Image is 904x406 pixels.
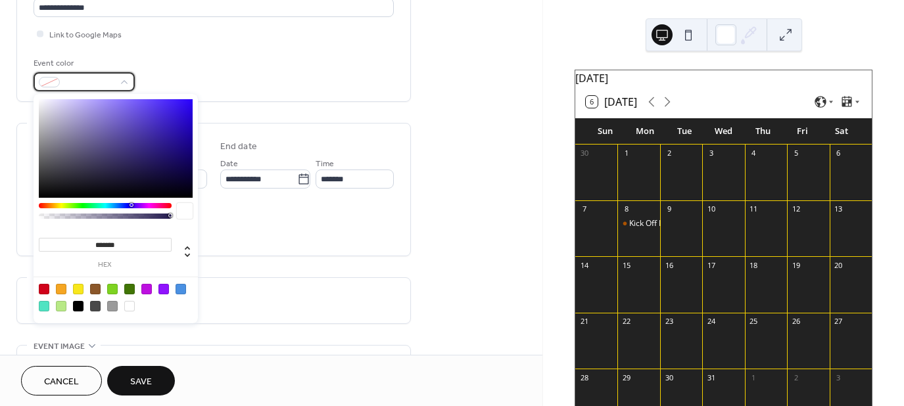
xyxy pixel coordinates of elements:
[664,317,674,327] div: 23
[579,260,589,270] div: 14
[706,260,716,270] div: 17
[56,284,66,294] div: #F5A623
[791,260,801,270] div: 19
[749,260,759,270] div: 18
[743,118,782,145] div: Thu
[39,261,172,269] label: hex
[621,372,631,382] div: 29
[586,118,625,145] div: Sun
[579,372,589,382] div: 28
[706,317,716,327] div: 24
[579,317,589,327] div: 21
[834,260,844,270] div: 20
[706,204,716,214] div: 10
[107,284,118,294] div: #7ED321
[665,118,704,145] div: Tue
[791,317,801,327] div: 26
[39,301,49,311] div: #50E3C2
[107,366,175,395] button: Save
[625,118,665,145] div: Mon
[621,317,631,327] div: 22
[579,148,589,158] div: 30
[749,204,759,214] div: 11
[617,218,659,229] div: Kick Off Event and Parent Game
[621,148,631,158] div: 1
[124,284,135,294] div: #417505
[107,301,118,311] div: #9B9B9B
[581,93,642,111] button: 6[DATE]
[706,372,716,382] div: 31
[39,284,49,294] div: #D0021B
[834,372,844,382] div: 3
[579,204,589,214] div: 7
[621,204,631,214] div: 8
[575,70,872,86] div: [DATE]
[834,204,844,214] div: 13
[73,301,83,311] div: #000000
[90,284,101,294] div: #8B572A
[73,284,83,294] div: #F8E71C
[749,148,759,158] div: 4
[220,140,257,154] div: End date
[704,118,744,145] div: Wed
[834,148,844,158] div: 6
[791,204,801,214] div: 12
[158,284,169,294] div: #9013FE
[220,157,238,171] span: Date
[34,340,85,353] span: Event image
[21,366,102,395] button: Cancel
[834,317,844,327] div: 27
[822,118,861,145] div: Sat
[706,148,716,158] div: 3
[664,372,674,382] div: 30
[124,301,135,311] div: #FFFFFF
[141,284,152,294] div: #BD10E0
[176,284,186,294] div: #4A90E2
[56,301,66,311] div: #B8E986
[749,372,759,382] div: 1
[621,260,631,270] div: 15
[316,157,334,171] span: Time
[782,118,822,145] div: Fri
[49,28,122,42] span: Link to Google Maps
[664,148,674,158] div: 2
[90,301,101,311] div: #4A4A4A
[34,56,132,70] div: Event color
[664,260,674,270] div: 16
[664,204,674,214] div: 9
[44,375,79,389] span: Cancel
[629,218,746,229] div: Kick Off Event and Parent Game
[130,375,152,389] span: Save
[791,372,801,382] div: 2
[791,148,801,158] div: 5
[749,317,759,327] div: 25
